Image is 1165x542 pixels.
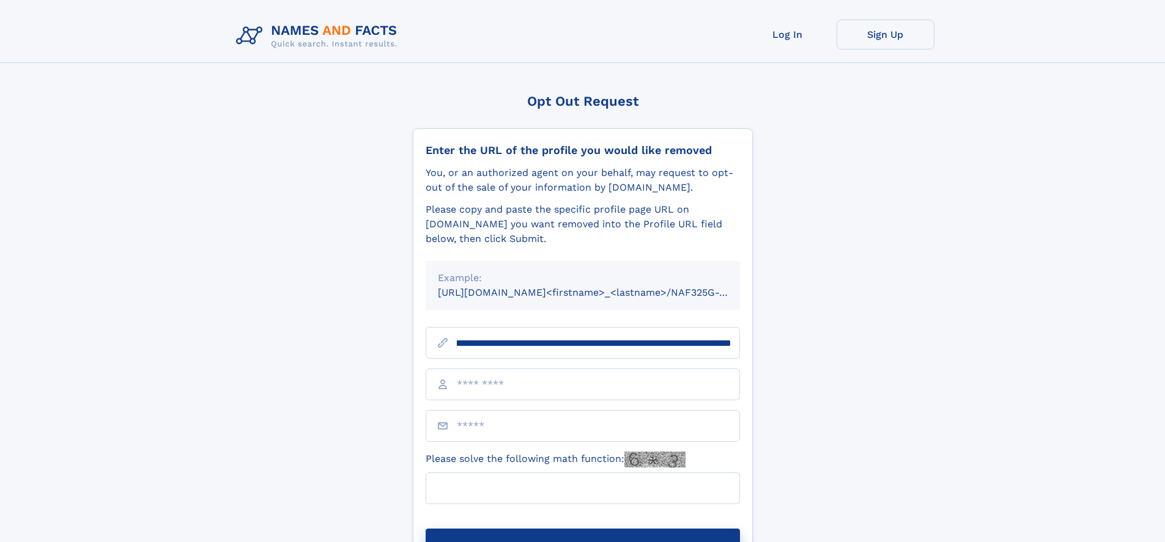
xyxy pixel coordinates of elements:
[438,287,763,298] small: [URL][DOMAIN_NAME]<firstname>_<lastname>/NAF325G-xxxxxxxx
[426,452,686,467] label: Please solve the following math function:
[739,20,837,49] a: Log In
[426,144,740,157] div: Enter the URL of the profile you would like removed
[426,166,740,195] div: You, or an authorized agent on your behalf, may request to opt-out of the sale of your informatio...
[438,271,728,285] div: Example:
[426,202,740,246] div: Please copy and paste the specific profile page URL on [DOMAIN_NAME] you want removed into the Pr...
[231,20,407,53] img: Logo Names and Facts
[837,20,934,49] a: Sign Up
[413,93,753,109] div: Opt Out Request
